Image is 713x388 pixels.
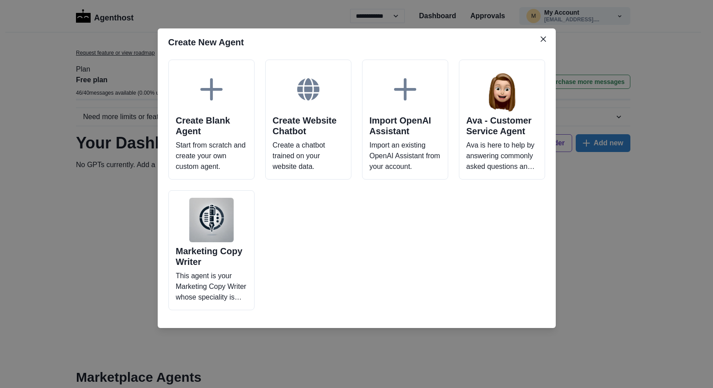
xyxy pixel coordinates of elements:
p: Import an existing OpenAI Assistant from your account. [370,140,441,172]
header: Create New Agent [158,28,556,56]
p: Create a chatbot trained on your website data. [273,140,344,172]
h2: Ava - Customer Service Agent [466,115,538,136]
img: Ava - Customer Service Agent [480,67,524,112]
p: Ava is here to help by answering commonly asked questions and more! [466,140,538,172]
h2: Marketing Copy Writer [176,246,247,267]
img: Marketing Copy Writer [189,198,234,242]
p: This agent is your Marketing Copy Writer whose speciality is helping you craft copy that speaks t... [176,271,247,303]
h2: Create Website Chatbot [273,115,344,136]
button: Close [536,32,550,46]
p: Start from scratch and create your own custom agent. [176,140,247,172]
h2: Import OpenAI Assistant [370,115,441,136]
h2: Create Blank Agent [176,115,247,136]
